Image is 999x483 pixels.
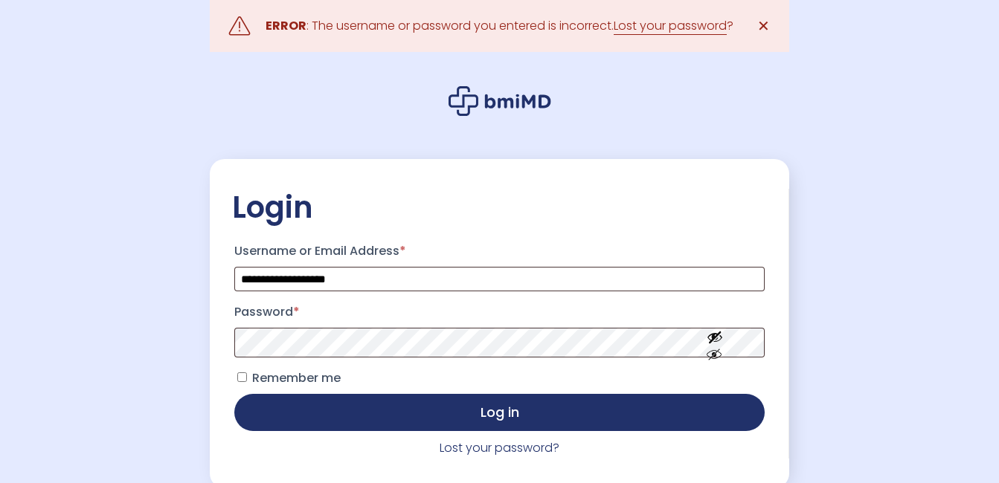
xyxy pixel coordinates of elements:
[234,394,765,431] button: Log in
[757,16,770,36] span: ✕
[748,11,778,41] a: ✕
[266,17,306,34] strong: ERROR
[614,17,727,35] a: Lost your password
[440,439,559,456] a: Lost your password?
[252,369,341,386] span: Remember me
[234,239,765,263] label: Username or Email Address
[266,16,733,36] div: : The username or password you entered is incorrect. ?
[237,372,247,382] input: Remember me
[232,189,767,226] h2: Login
[673,317,757,369] button: Show password
[234,300,765,324] label: Password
